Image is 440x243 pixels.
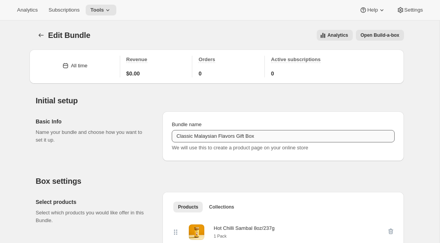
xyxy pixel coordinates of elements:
span: Analytics [328,32,348,38]
span: Products [178,204,198,210]
button: Subscriptions [44,5,84,15]
button: Tools [86,5,116,15]
h2: Initial setup [36,96,404,105]
span: Analytics [17,7,38,13]
h2: Box settings [36,176,404,186]
button: View all analytics related to this specific bundles, within certain timeframes [317,30,353,41]
span: Active subscriptions [271,56,321,62]
div: Hot Chilli Sambal 8oz/237g [214,224,274,232]
button: Bundles [36,30,47,41]
span: Revenue [126,56,147,62]
input: ie. Smoothie box [172,130,395,142]
span: 0 [271,70,274,77]
small: 1 Pack [214,234,226,238]
p: Select which products you would like offer in this Bundle. [36,209,150,224]
span: Subscriptions [48,7,79,13]
p: Name your bundle and choose how you want to set it up. [36,128,150,144]
span: Bundle name [172,122,202,127]
span: We will use this to create a product page on your online store [172,145,308,151]
button: View links to open the build-a-box on the online store [356,30,404,41]
img: Hot Chilli Sambal 8oz/237g [189,224,204,240]
span: $0.00 [126,70,140,77]
button: Help [355,5,390,15]
span: 0 [198,70,202,77]
span: Edit Bundle [48,31,90,39]
span: Open Build-a-box [361,32,399,38]
span: Help [367,7,378,13]
div: All time [71,62,88,70]
span: Orders [198,56,215,62]
span: Tools [90,7,104,13]
h2: Basic Info [36,118,150,125]
span: Collections [209,204,234,210]
span: Settings [404,7,423,13]
button: Settings [392,5,428,15]
button: Analytics [12,5,42,15]
h2: Select products [36,198,150,206]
